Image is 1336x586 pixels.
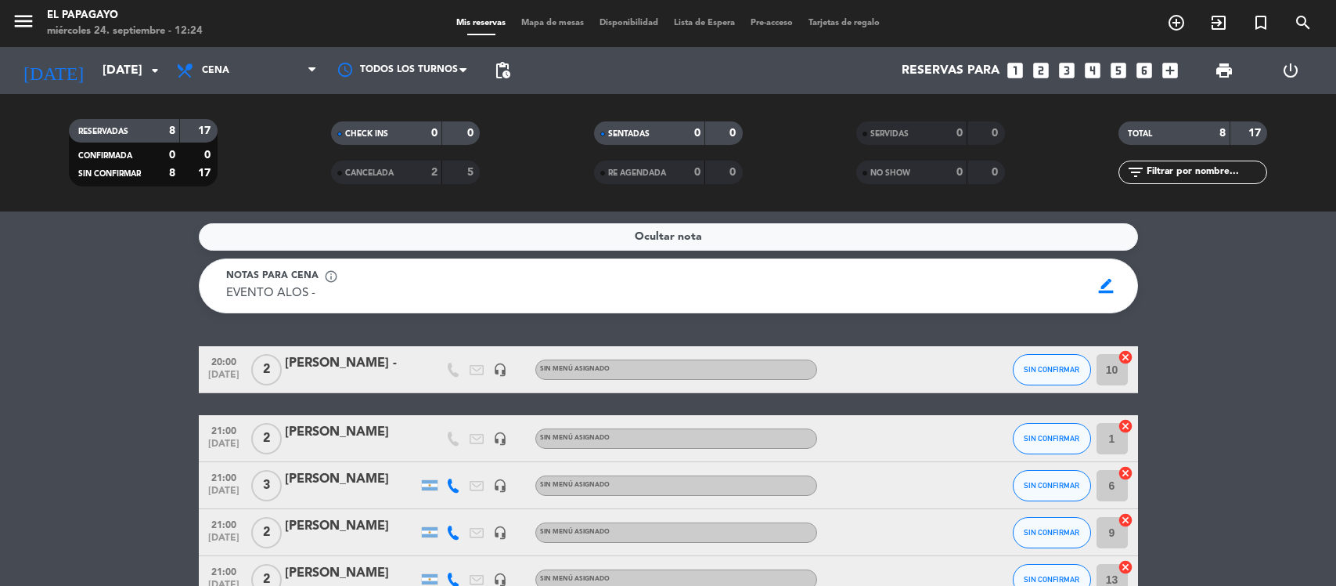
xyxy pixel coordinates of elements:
span: Pre-acceso [743,19,801,27]
i: add_box [1160,60,1180,81]
i: turned_in_not [1251,13,1270,32]
span: Mis reservas [448,19,513,27]
i: cancel [1118,465,1133,481]
i: exit_to_app [1209,13,1228,32]
strong: 5 [467,167,477,178]
i: cancel [1118,512,1133,528]
strong: 17 [198,168,214,179]
button: menu [12,9,35,38]
i: headset_mic [493,432,507,446]
i: headset_mic [493,479,507,493]
i: looks_3 [1057,60,1077,81]
i: cancel [1118,418,1133,434]
span: [DATE] [204,439,243,457]
span: 2 [251,517,282,548]
span: 21:00 [204,562,243,580]
strong: 0 [467,128,477,139]
span: RE AGENDADA [608,169,666,177]
i: menu [12,9,35,33]
span: border_color [1091,271,1122,301]
strong: 0 [729,167,739,178]
i: cancel [1118,349,1133,365]
div: [PERSON_NAME] [285,516,418,537]
i: looks_5 [1108,60,1129,81]
span: SERVIDAS [870,130,909,138]
button: SIN CONFIRMAR [1013,470,1091,501]
strong: 17 [198,125,214,136]
span: 2 [251,354,282,385]
span: Mapa de mesas [513,19,592,27]
span: SIN CONFIRMAR [1024,575,1079,584]
span: TOTAL [1128,130,1152,138]
span: Sin menú asignado [540,366,610,372]
button: SIN CONFIRMAR [1013,354,1091,385]
strong: 0 [204,150,214,161]
i: [DATE] [12,53,95,88]
i: cancel [1118,559,1133,575]
i: headset_mic [493,526,507,540]
span: SIN CONFIRMAR [1024,481,1079,490]
i: add_circle_outline [1167,13,1186,32]
i: looks_two [1031,60,1051,81]
span: Sin menú asignado [540,482,610,488]
strong: 8 [169,168,175,179]
button: SIN CONFIRMAR [1013,517,1091,548]
input: Filtrar por nombre... [1145,164,1266,181]
i: filter_list [1126,163,1145,182]
span: CONFIRMADA [78,152,132,160]
div: miércoles 24. septiembre - 12:24 [47,24,203,39]
i: arrow_drop_down [146,61,164,80]
span: Cena [202,65,229,76]
span: EVENTO ALOS - [226,288,315,299]
span: SIN CONFIRMAR [1024,434,1079,443]
span: Sin menú asignado [540,529,610,535]
strong: 2 [431,167,438,178]
strong: 0 [729,128,739,139]
strong: 17 [1248,128,1264,139]
span: SIN CONFIRMAR [1024,528,1079,537]
strong: 0 [956,128,963,139]
span: RESERVADAS [78,128,128,136]
span: CANCELADA [345,169,394,177]
strong: 8 [169,125,175,136]
span: 21:00 [204,421,243,439]
i: looks_6 [1134,60,1154,81]
span: 21:00 [204,468,243,486]
div: [PERSON_NAME] [285,422,418,443]
span: Sin menú asignado [540,576,610,582]
strong: 0 [694,128,700,139]
strong: 0 [956,167,963,178]
i: looks_one [1005,60,1025,81]
strong: 0 [694,167,700,178]
span: Disponibilidad [592,19,666,27]
strong: 0 [992,128,1001,139]
div: LOG OUT [1258,47,1324,94]
span: 3 [251,470,282,501]
span: [DATE] [204,533,243,551]
span: 2 [251,423,282,454]
span: SIN CONFIRMAR [78,170,141,178]
span: Ocultar nota [635,228,702,246]
strong: 0 [431,128,438,139]
div: El Papagayo [47,8,203,24]
span: [DATE] [204,486,243,504]
span: Notas para cena [226,269,319,284]
span: 21:00 [204,515,243,533]
span: 20:00 [204,352,243,370]
span: Lista de Espera [666,19,743,27]
span: NO SHOW [870,169,910,177]
button: SIN CONFIRMAR [1013,423,1091,454]
i: power_settings_new [1281,61,1300,80]
span: SENTADAS [608,130,650,138]
strong: 8 [1219,128,1226,139]
i: looks_4 [1082,60,1103,81]
i: search [1294,13,1313,32]
span: Reservas para [902,63,999,78]
span: print [1215,61,1233,80]
span: Tarjetas de regalo [801,19,888,27]
span: SIN CONFIRMAR [1024,365,1079,374]
span: [DATE] [204,370,243,388]
div: [PERSON_NAME] [285,469,418,490]
span: pending_actions [493,61,512,80]
div: [PERSON_NAME] - [285,353,418,374]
